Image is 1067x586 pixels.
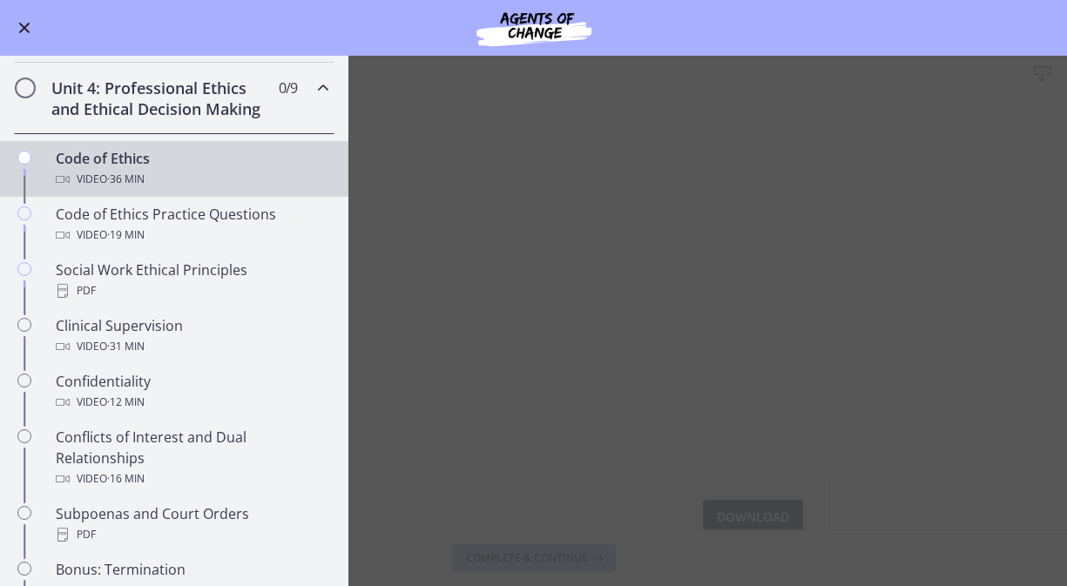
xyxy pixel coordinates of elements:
div: PDF [56,280,328,301]
img: Agents of Change [429,7,638,49]
span: · 36 min [107,169,145,190]
div: Code of Ethics Practice Questions [56,204,328,246]
span: · 16 min [107,468,145,489]
div: Video [56,468,328,489]
div: Clinical Supervision [56,315,328,357]
div: Video [56,336,328,357]
div: Confidentiality [56,371,328,413]
div: Video [56,225,328,246]
h2: Unit 4: Professional Ethics and Ethical Decision Making [51,77,264,119]
span: · 19 min [107,225,145,246]
span: · 31 min [107,336,145,357]
span: · 12 min [107,392,145,413]
span: 0 / 9 [279,77,297,98]
div: Conflicts of Interest and Dual Relationships [56,427,328,489]
div: Video [56,169,328,190]
div: Code of Ethics [56,148,328,190]
div: Subpoenas and Court Orders [56,503,328,545]
div: Video [56,392,328,413]
button: Enable menu [14,17,35,38]
div: Social Work Ethical Principles [56,259,328,301]
div: PDF [56,524,328,545]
